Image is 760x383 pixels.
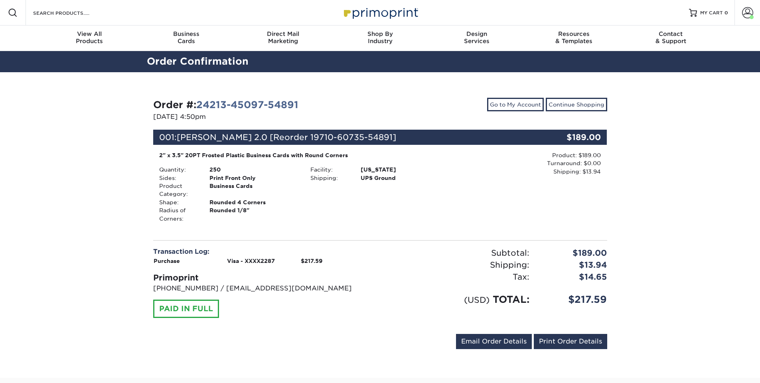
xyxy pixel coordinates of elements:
span: Business [138,30,235,38]
div: $13.94 [535,259,613,271]
div: Subtotal: [380,247,535,259]
span: 0 [724,10,728,16]
div: Product: $189.00 Turnaround: $0.00 Shipping: $13.94 [456,151,601,176]
a: DesignServices [428,26,525,51]
span: MY CART [700,10,723,16]
a: BusinessCards [138,26,235,51]
span: View All [41,30,138,38]
span: Design [428,30,525,38]
div: $14.65 [535,271,613,283]
div: Shipping: [304,174,355,182]
div: Primoprint [153,272,374,284]
div: Product Category: [153,182,203,198]
p: [PHONE_NUMBER] / [EMAIL_ADDRESS][DOMAIN_NAME] [153,284,374,293]
a: Email Order Details [456,334,532,349]
div: 2" x 3.5" 20PT Frosted Plastic Business Cards with Round Corners [159,151,450,159]
h2: Order Confirmation [141,54,620,69]
div: Print Front Only [203,174,304,182]
span: Shop By [332,30,428,38]
div: $189.00 [531,130,607,145]
strong: $217.59 [301,258,322,264]
div: Shipping: [380,259,535,271]
a: Print Order Details [534,334,607,349]
div: PAID IN FULL [153,300,219,318]
div: Tax: [380,271,535,283]
div: Products [41,30,138,45]
strong: Visa - XXXX2287 [227,258,275,264]
div: $189.00 [535,247,613,259]
div: 001: [153,130,531,145]
strong: Order #: [153,99,298,111]
span: Direct Mail [235,30,332,38]
div: & Templates [525,30,622,45]
a: Direct MailMarketing [235,26,332,51]
div: Radius of Corners: [153,206,203,223]
div: 250 [203,166,304,174]
p: [DATE] 4:50pm [153,112,374,122]
a: Resources& Templates [525,26,622,51]
span: Contact [622,30,719,38]
div: & Support [622,30,719,45]
div: Business Cards [203,182,304,198]
div: Services [428,30,525,45]
span: [PERSON_NAME] 2.0 [Reorder 19710-60735-54891] [177,132,396,142]
a: 24213-45097-54891 [196,99,298,111]
a: Continue Shopping [546,98,607,111]
div: Rounded 1/8" [203,206,304,223]
span: TOTAL: [493,294,529,305]
a: Contact& Support [622,26,719,51]
div: Cards [138,30,235,45]
div: UPS Ground [355,174,456,182]
small: (USD) [464,295,490,305]
div: Quantity: [153,166,203,174]
div: [US_STATE] [355,166,456,174]
div: Facility: [304,166,355,174]
div: Transaction Log: [153,247,374,257]
div: $217.59 [535,292,613,307]
div: Shape: [153,198,203,206]
div: Industry [332,30,428,45]
a: View AllProducts [41,26,138,51]
input: SEARCH PRODUCTS..... [32,8,110,18]
a: Go to My Account [487,98,544,111]
a: Shop ByIndustry [332,26,428,51]
img: Primoprint [340,4,420,21]
div: Rounded 4 Corners [203,198,304,206]
span: Resources [525,30,622,38]
strong: Purchase [154,258,180,264]
div: Sides: [153,174,203,182]
div: Marketing [235,30,332,45]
